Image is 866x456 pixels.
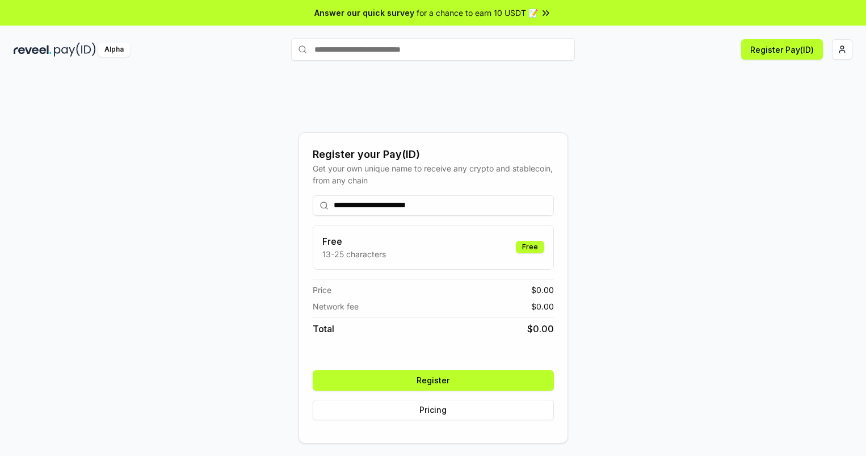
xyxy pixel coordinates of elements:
[98,43,130,57] div: Alpha
[313,284,331,296] span: Price
[531,300,554,312] span: $ 0.00
[417,7,538,19] span: for a chance to earn 10 USDT 📝
[313,400,554,420] button: Pricing
[322,248,386,260] p: 13-25 characters
[322,235,386,248] h3: Free
[313,162,554,186] div: Get your own unique name to receive any crypto and stablecoin, from any chain
[54,43,96,57] img: pay_id
[313,322,334,336] span: Total
[313,300,359,312] span: Network fee
[313,370,554,391] button: Register
[531,284,554,296] span: $ 0.00
[14,43,52,57] img: reveel_dark
[314,7,414,19] span: Answer our quick survey
[527,322,554,336] span: $ 0.00
[313,147,554,162] div: Register your Pay(ID)
[516,241,544,253] div: Free
[741,39,823,60] button: Register Pay(ID)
